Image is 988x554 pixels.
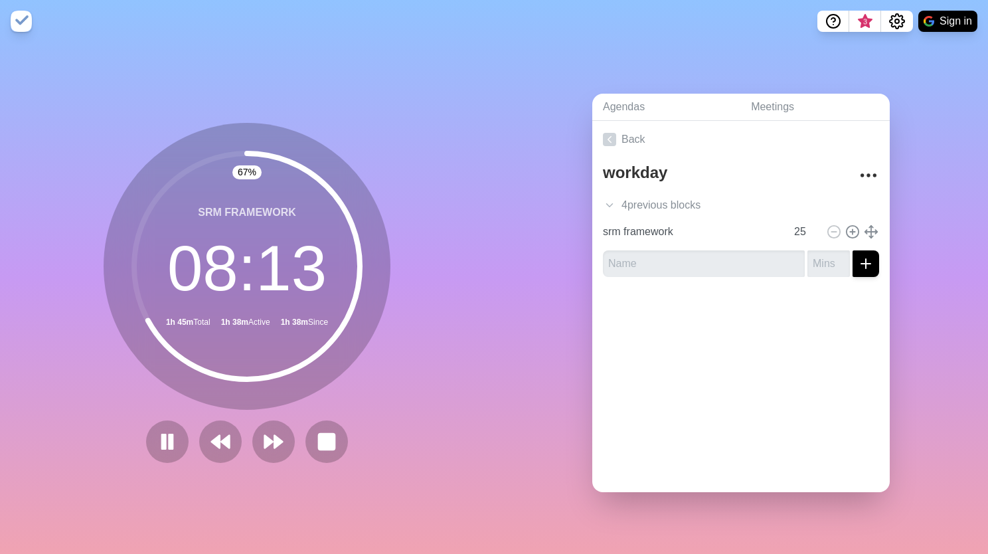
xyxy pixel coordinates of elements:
a: Back [592,121,890,158]
a: Agendas [592,94,740,121]
input: Mins [807,250,850,277]
button: Settings [881,11,913,32]
button: What’s new [849,11,881,32]
img: google logo [924,16,934,27]
div: 4 previous block [592,192,890,219]
span: s [695,197,700,213]
button: More [855,162,882,189]
input: Mins [789,219,821,245]
input: Name [598,219,786,245]
button: Help [817,11,849,32]
a: Meetings [740,94,890,121]
input: Name [603,250,805,277]
button: Sign in [918,11,977,32]
img: timeblocks logo [11,11,32,32]
span: 3 [860,17,870,27]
